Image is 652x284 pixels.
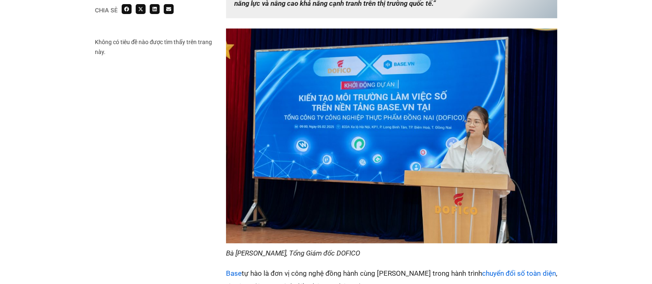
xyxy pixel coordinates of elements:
[226,249,360,257] em: Bà [PERSON_NAME], Tổng Giám đốc DOFICO
[482,269,556,277] a: chuyển đổi số toàn diện
[136,4,146,14] div: Share on x-twitter
[95,37,217,57] div: Không có tiêu đề nào được tìm thấy trên trang này.
[122,4,132,14] div: Share on facebook
[164,4,174,14] div: Share on email
[150,4,160,14] div: Share on linkedin
[95,7,118,13] div: Chia sẻ
[226,269,242,277] a: Base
